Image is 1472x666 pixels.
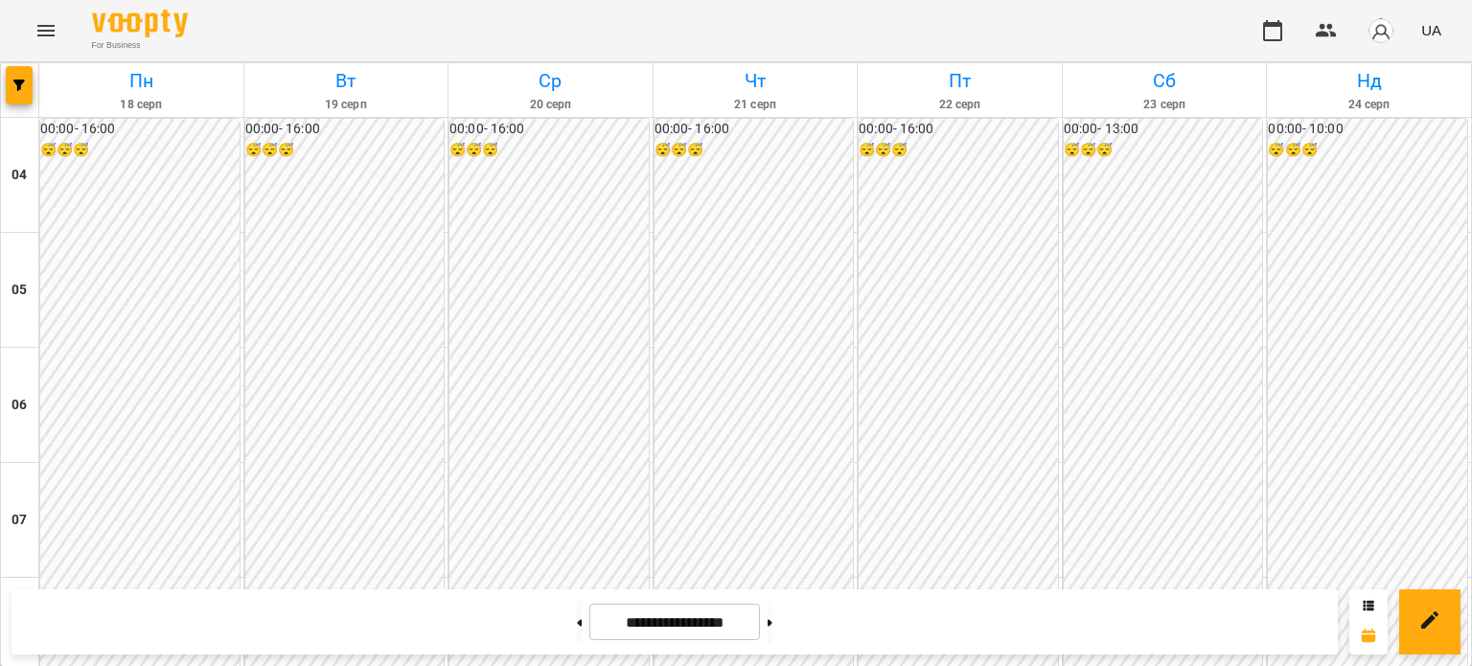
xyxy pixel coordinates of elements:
h6: Пн [42,66,241,96]
h6: 😴😴😴 [1064,140,1263,161]
h6: Пт [861,66,1059,96]
h6: 😴😴😴 [449,140,649,161]
button: Menu [23,8,69,54]
h6: 00:00 - 16:00 [655,119,854,140]
h6: 00:00 - 16:00 [859,119,1058,140]
h6: 00:00 - 13:00 [1064,119,1263,140]
h6: 05 [11,280,27,301]
h6: 😴😴😴 [859,140,1058,161]
span: UA [1421,20,1441,40]
h6: 21 серп [656,96,855,114]
span: For Business [92,39,188,52]
h6: 00:00 - 10:00 [1268,119,1467,140]
h6: 😴😴😴 [1268,140,1467,161]
h6: 00:00 - 16:00 [449,119,649,140]
h6: Ср [451,66,650,96]
h6: 23 серп [1066,96,1264,114]
h6: 06 [11,395,27,416]
h6: 00:00 - 16:00 [245,119,445,140]
h6: Сб [1066,66,1264,96]
h6: 04 [11,165,27,186]
h6: 20 серп [451,96,650,114]
img: Voopty Logo [92,10,188,37]
h6: 😴😴😴 [40,140,240,161]
button: UA [1414,12,1449,48]
img: avatar_s.png [1368,17,1394,44]
h6: 24 серп [1270,96,1468,114]
h6: 😴😴😴 [655,140,854,161]
h6: 07 [11,510,27,531]
h6: 00:00 - 16:00 [40,119,240,140]
h6: 22 серп [861,96,1059,114]
h6: 18 серп [42,96,241,114]
h6: Чт [656,66,855,96]
h6: Вт [247,66,446,96]
h6: Нд [1270,66,1468,96]
h6: 😴😴😴 [245,140,445,161]
h6: 19 серп [247,96,446,114]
